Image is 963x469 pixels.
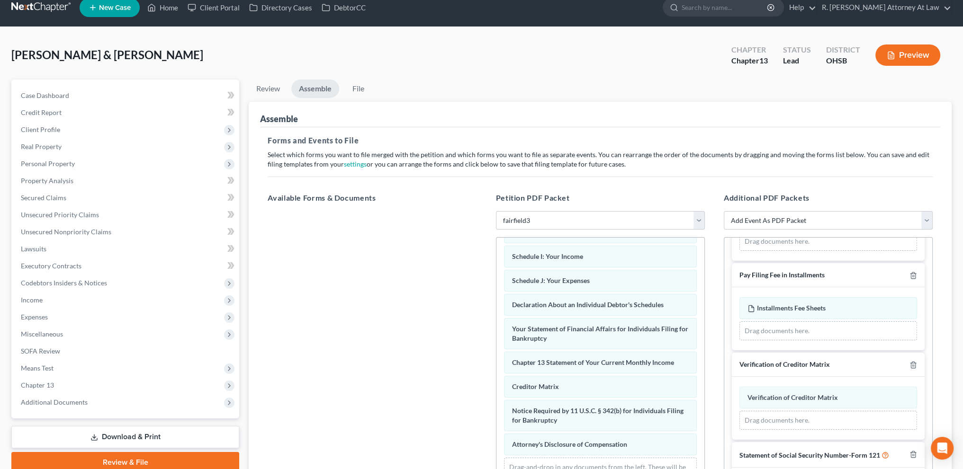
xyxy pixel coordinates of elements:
div: Chapter [731,55,768,66]
a: Assemble [291,80,339,98]
span: 13 [759,56,768,65]
a: Unsecured Priority Claims [13,206,239,223]
span: Property Analysis [21,177,73,185]
a: Lawsuits [13,240,239,257]
a: Download & Print [11,426,239,448]
a: Unsecured Nonpriority Claims [13,223,239,240]
h5: Forms and Events to File [268,135,933,146]
span: Statement of Social Security Number-Form 121 [739,451,880,459]
span: Codebtors Insiders & Notices [21,279,107,287]
div: District [826,44,860,55]
span: Attorney's Disclosure of Compensation [512,440,627,448]
span: Case Dashboard [21,91,69,99]
div: Status [783,44,811,55]
span: Lawsuits [21,245,46,253]
span: Expenses [21,313,48,321]
span: [PERSON_NAME] & [PERSON_NAME] [11,48,203,62]
span: Client Profile [21,125,60,133]
div: Drag documents here. [739,321,917,340]
span: Notice Required by 11 U.S.C. § 342(b) for Individuals Filing for Bankruptcy [512,407,684,424]
a: File [343,80,373,98]
span: Unsecured Priority Claims [21,211,99,219]
div: Drag documents here. [739,411,917,430]
span: Schedule I: Your Income [512,252,583,260]
span: Schedule J: Your Expenses [512,276,590,284]
span: Additional Documents [21,398,88,406]
h5: Additional PDF Packets [724,192,933,204]
a: Property Analysis [13,172,239,189]
a: settings [344,160,367,168]
span: Unsecured Nonpriority Claims [21,228,111,236]
span: Pay Filing Fee in Installments [739,271,825,279]
a: Executory Contracts [13,257,239,274]
div: Lead [783,55,811,66]
span: Verification of Creditor Matrix [739,360,830,368]
div: Chapter [731,44,768,55]
span: Secured Claims [21,194,66,202]
span: Verification of Creditor Matrix [747,393,838,401]
div: Open Intercom Messenger [931,437,954,460]
span: SOFA Review [21,347,60,355]
span: New Case [99,4,131,11]
span: Petition PDF Packet [496,193,570,202]
button: Preview [875,44,940,66]
span: Declaration About an Individual Debtor's Schedules [512,301,664,309]
span: Real Property [21,142,62,150]
span: Chapter 13 Statement of Your Current Monthly Income [512,358,674,366]
span: Income [21,296,43,304]
span: Means Test [21,364,54,372]
div: Assemble [260,113,298,124]
span: Personal Property [21,159,75,168]
span: Chapter 13 [21,381,54,389]
span: Miscellaneous [21,330,63,338]
span: Executory Contracts [21,262,81,270]
h5: Available Forms & Documents [268,192,477,204]
a: Secured Claims [13,189,239,206]
div: OHSB [826,55,860,66]
span: Installments Fee Sheets [757,304,826,312]
a: SOFA Review [13,343,239,360]
span: Your Statement of Financial Affairs for Individuals Filing for Bankruptcy [512,325,688,342]
a: Credit Report [13,104,239,121]
a: Review [249,80,288,98]
p: Select which forms you want to file merged with the petition and which forms you want to file as ... [268,150,933,169]
span: Credit Report [21,108,62,116]
span: Creditor Matrix [512,382,559,390]
div: Drag documents here. [739,232,917,251]
a: Case Dashboard [13,87,239,104]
